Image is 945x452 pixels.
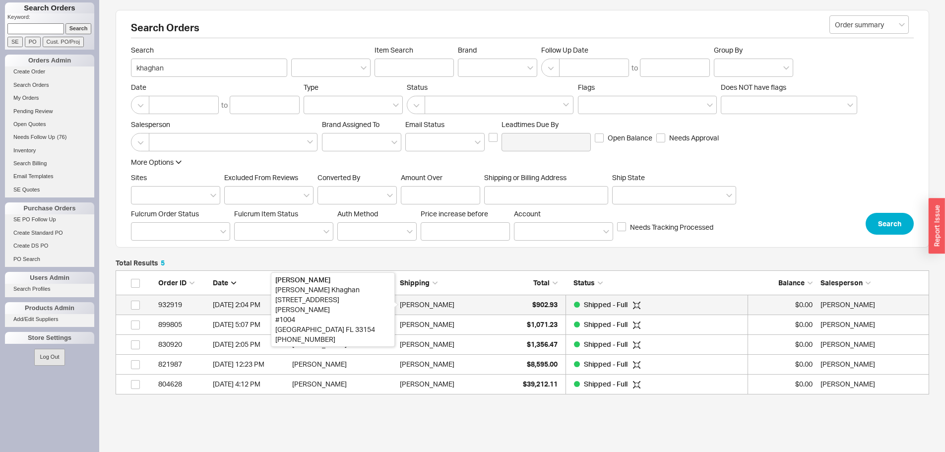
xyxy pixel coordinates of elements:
span: Status [407,83,574,92]
span: Needs Tracking Processed [630,222,713,232]
span: $39,212.11 [523,380,558,388]
div: David Fogel [820,354,924,374]
a: Add/Edit Suppliers [5,314,94,324]
input: Type [309,99,316,111]
input: Flags [583,99,590,111]
div: Shevy Samouha [820,315,924,334]
div: 899805 [158,315,208,334]
span: Ship State [612,173,645,182]
a: 899805[DATE] 5:07 PM[PERSON_NAME][PERSON_NAME]$1,071.23Shipped - Full $0.00[PERSON_NAME] [116,315,929,335]
a: 830920[DATE] 2:05 PM[PERSON_NAME][PERSON_NAME]$1,356.47Shipped - Full $0.00[PERSON_NAME] [116,335,929,355]
div: [PHONE_NUMBER] [275,334,390,344]
div: 8/12/25 2:04 PM [213,295,287,315]
div: $0.00 [753,315,813,334]
div: 821987 [158,354,208,374]
div: [PERSON_NAME] [400,374,454,394]
div: More Options [131,157,174,167]
div: Yitzi Dreyfuss [820,295,924,315]
span: $1,071.23 [527,320,558,328]
span: ( 76 ) [57,134,67,140]
p: Keyword: [7,13,94,23]
svg: open menu [475,140,481,144]
input: Cust. PO/Proj [43,37,84,47]
div: grid [116,295,929,394]
div: 932919 [158,295,208,315]
a: 932919[DATE] 2:04 PM[PERSON_NAME][PERSON_NAME]$902.93Shipped - Full $0.00[PERSON_NAME] [116,295,929,315]
a: Search Orders [5,80,94,90]
svg: open menu [603,230,609,234]
a: Inventory [5,145,94,156]
span: 5 [161,258,165,267]
span: Search [878,218,901,230]
div: 9/16/24 2:05 PM [213,334,287,354]
span: Status [573,278,595,287]
span: Does NOT have flags [721,83,786,91]
div: 4/3/24 4:12 PM [213,374,287,394]
span: Shipping [400,278,430,287]
span: Salesperson [131,120,318,129]
span: Type [304,83,318,91]
span: Shipping or Billing Address [484,173,608,182]
h5: Total Results [116,259,165,266]
h1: Search Orders [5,2,94,13]
div: $0.00 [753,295,813,315]
span: Group By [714,46,743,54]
span: Fulcrum Item Status [234,209,298,218]
div: [PERSON_NAME] [292,374,395,394]
input: Fulcrum Item Status [240,226,247,237]
input: Fulcrum Order Status [136,226,143,237]
span: Date [131,83,300,92]
span: Open Balance [608,133,652,143]
span: Shipped - Full [584,320,629,328]
a: Search Billing [5,158,94,169]
div: 830920 [158,334,208,354]
div: [PERSON_NAME] [400,295,454,315]
span: Needs Approval [669,133,719,143]
span: Flags [578,83,595,91]
div: 7/24/24 12:23 PM [213,354,287,374]
div: [PERSON_NAME] [275,275,390,285]
span: Shipped - Full [584,340,629,348]
input: Shipping or Billing Address [484,186,608,204]
input: Brand [463,62,470,73]
span: Salesperson [820,278,863,287]
svg: open menu [387,194,393,197]
span: $8,595.00 [527,360,558,368]
input: Search [131,59,287,77]
svg: open menu [361,66,367,70]
input: PO [25,37,41,47]
a: Needs Follow Up(76) [5,132,94,142]
div: Balance [753,278,813,288]
button: More Options [131,157,182,167]
a: Pending Review [5,106,94,117]
div: Shipping [400,278,503,288]
span: Brand Assigned To [322,120,379,129]
span: Amount Over [401,173,480,182]
span: $1,356.47 [527,340,558,348]
span: Shipped - Full [584,360,629,368]
div: 2/26/25 5:07 PM [213,315,287,334]
input: Search [65,23,92,34]
a: Search Profiles [5,284,94,294]
div: to [631,63,638,73]
div: Order ID [158,278,208,288]
button: Log Out [34,349,64,365]
input: Open Balance [595,133,604,142]
span: Search [131,46,287,55]
svg: open menu [304,194,310,197]
div: [GEOGRAPHIC_DATA] FL 33154 [275,324,390,334]
div: Store Settings [5,332,94,344]
input: Sites [136,190,143,201]
span: Price increase before [421,209,510,218]
span: Converted By [317,173,360,182]
span: Date [213,278,228,287]
div: [STREET_ADDRESS][PERSON_NAME] [275,295,390,315]
input: Ship State [618,190,625,201]
div: Total [508,278,558,288]
span: Shipped - Full [584,300,629,309]
div: $0.00 [753,334,813,354]
button: Search [866,213,914,235]
input: Does NOT have flags [726,99,733,111]
input: Needs Approval [656,133,665,142]
a: Create DS PO [5,241,94,251]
